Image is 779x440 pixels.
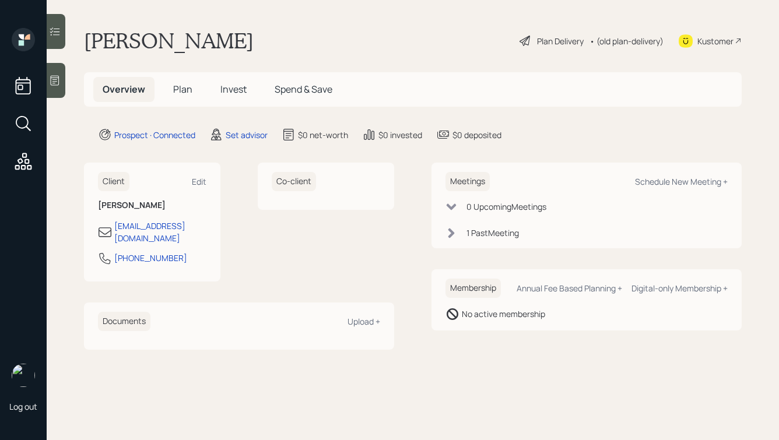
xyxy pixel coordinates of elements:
div: Plan Delivery [537,35,584,47]
h1: [PERSON_NAME] [84,28,254,54]
div: [EMAIL_ADDRESS][DOMAIN_NAME] [114,220,206,244]
div: 1 Past Meeting [466,227,519,239]
img: hunter_neumayer.jpg [12,364,35,387]
div: • (old plan-delivery) [589,35,664,47]
span: Spend & Save [275,83,332,96]
h6: Membership [445,279,501,298]
div: Prospect · Connected [114,129,195,141]
div: No active membership [462,308,545,320]
div: Kustomer [697,35,734,47]
div: Edit [192,176,206,187]
span: Invest [220,83,247,96]
h6: Meetings [445,172,490,191]
div: $0 net-worth [298,129,348,141]
h6: Co-client [272,172,316,191]
div: Schedule New Meeting + [635,176,728,187]
h6: Documents [98,312,150,331]
div: 0 Upcoming Meeting s [466,200,546,213]
div: Set advisor [226,129,268,141]
div: Upload + [348,316,380,327]
div: $0 invested [378,129,422,141]
h6: [PERSON_NAME] [98,200,206,210]
h6: Client [98,172,129,191]
span: Plan [173,83,192,96]
span: Overview [103,83,145,96]
div: $0 deposited [452,129,501,141]
div: Log out [9,401,37,412]
div: Annual Fee Based Planning + [517,283,622,294]
div: Digital-only Membership + [631,283,728,294]
div: [PHONE_NUMBER] [114,252,187,264]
